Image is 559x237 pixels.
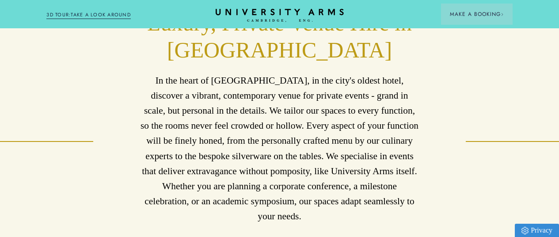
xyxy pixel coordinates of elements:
[450,10,504,18] span: Make a Booking
[46,11,131,19] a: 3D TOUR:TAKE A LOOK AROUND
[140,10,419,64] h2: Luxury, Private Venue Hire in [GEOGRAPHIC_DATA]
[521,227,529,234] img: Privacy
[140,73,419,224] p: In the heart of [GEOGRAPHIC_DATA], in the city's oldest hotel, discover a vibrant, contemporary v...
[515,224,559,237] a: Privacy
[441,4,513,25] button: Make a BookingArrow icon
[501,13,504,16] img: Arrow icon
[216,9,344,23] a: Home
